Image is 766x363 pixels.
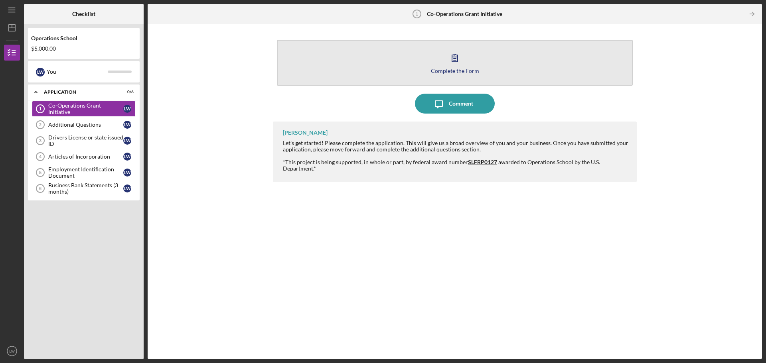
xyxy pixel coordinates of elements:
a: 4Articles of IncorporationLW [32,149,136,165]
a: 6Business Bank Statements (3 months)LW [32,181,136,196]
div: L W [123,153,131,161]
div: Comment [449,94,473,114]
div: Application [44,90,114,94]
tspan: 4 [39,154,42,159]
div: Operations School [31,35,136,41]
div: Additional Questions [48,122,123,128]
div: Business Bank Statements (3 months) [48,182,123,195]
div: L W [123,137,131,145]
text: LW [9,349,15,353]
div: L W [123,121,131,129]
div: You [47,65,108,78]
div: L W [123,184,131,192]
div: Let's get started! Please complete the application. This will give us a broad overview of you and... [283,140,629,153]
div: 0 / 6 [119,90,134,94]
a: 2Additional QuestionsLW [32,117,136,133]
a: 5Employment Identification DocumentLW [32,165,136,181]
span: SLFRP0127 [468,159,497,165]
div: Articles of Incorporation [48,153,123,160]
tspan: 1 [39,106,41,111]
tspan: 6 [39,186,41,191]
b: Co-Operations Grant Initiative [427,11,502,17]
div: L W [123,169,131,177]
tspan: 1 [416,12,418,16]
div: Employment Identification Document [48,166,123,179]
a: 1Co-Operations Grant InitiativeLW [32,101,136,117]
b: Checklist [72,11,95,17]
div: *This project is being supported, in whole or part, by federal award number awarded to Operations... [283,159,629,172]
a: 3Drivers License or state issued IDLW [32,133,136,149]
div: $5,000.00 [31,45,136,52]
tspan: 2 [39,122,41,127]
div: L W [123,105,131,113]
div: Co-Operations Grant Initiative [48,102,123,115]
div: Complete the Form [431,68,479,74]
button: LW [4,343,20,359]
button: Complete the Form [277,40,633,86]
tspan: 3 [39,138,41,143]
div: Drivers License or state issued ID [48,134,123,147]
div: [PERSON_NAME] [283,130,328,136]
tspan: 5 [39,170,41,175]
div: L W [36,68,45,77]
button: Comment [415,94,495,114]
